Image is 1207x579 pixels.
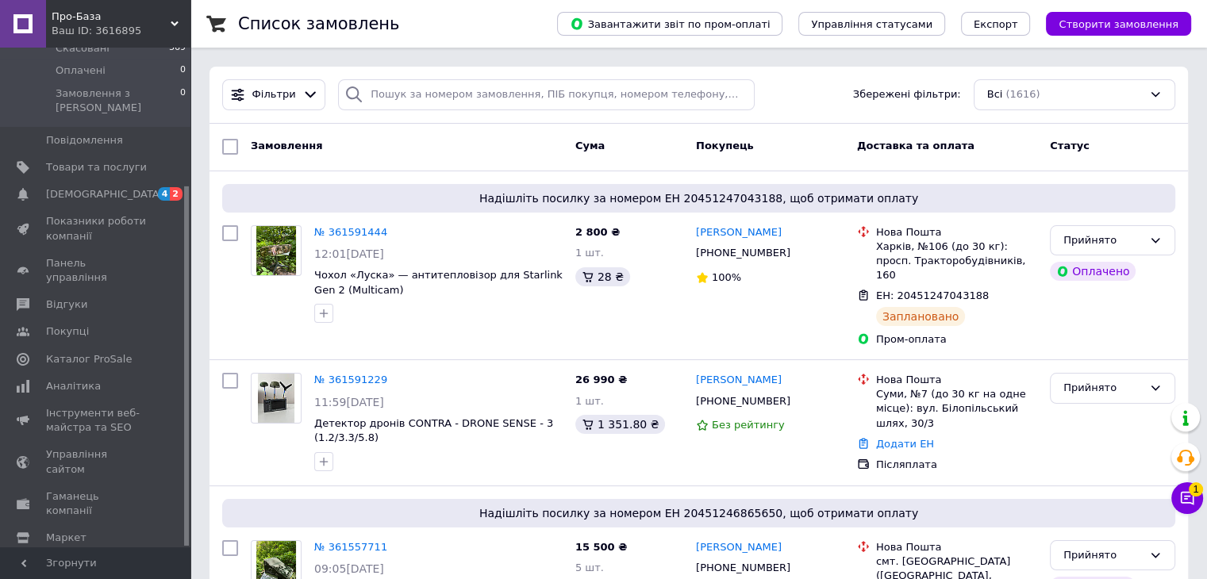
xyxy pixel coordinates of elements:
[696,140,754,151] span: Покупець
[251,140,322,151] span: Замовлення
[798,12,945,36] button: Управління статусами
[46,187,163,201] span: [DEMOGRAPHIC_DATA]
[693,558,794,578] div: [PHONE_NUMBER]
[229,190,1169,206] span: Надішліть посилку за номером ЕН 20451247043188, щоб отримати оплату
[314,374,387,385] a: № 361591229
[46,352,132,366] span: Каталог ProSale
[696,373,782,388] a: [PERSON_NAME]
[876,332,1037,347] div: Пром-оплата
[314,269,563,296] a: Чохол «Луска» — антитепловізор для Starlink Gen 2 (Multicam)
[876,373,1037,387] div: Нова Пошта
[876,225,1037,240] div: Нова Пошта
[712,419,785,431] span: Без рейтингу
[46,133,123,148] span: Повідомлення
[314,226,387,238] a: № 361591444
[1050,262,1136,281] div: Оплачено
[1189,482,1203,497] span: 1
[180,86,186,115] span: 0
[56,86,180,115] span: Замовлення з [PERSON_NAME]
[251,225,302,276] a: Фото товару
[56,41,110,56] span: Скасовані
[46,406,147,435] span: Інструменти веб-майстра та SEO
[961,12,1031,36] button: Експорт
[1063,232,1143,249] div: Прийнято
[712,271,741,283] span: 100%
[1030,17,1191,29] a: Створити замовлення
[575,541,627,553] span: 15 500 ₴
[258,374,295,423] img: Фото товару
[170,187,183,201] span: 2
[238,14,399,33] h1: Список замовлень
[987,87,1003,102] span: Всі
[46,214,147,243] span: Показники роботи компанії
[696,225,782,240] a: [PERSON_NAME]
[314,417,553,444] a: Детектор дронів CONTRA - DRONE SENSE - 3 (1.2/3.3/5.8)
[46,324,89,339] span: Покупці
[46,447,147,476] span: Управління сайтом
[876,438,934,450] a: Додати ЕН
[169,41,186,56] span: 369
[575,562,604,573] span: 5 шт.
[876,289,989,301] span: ЕН: 20451247043188
[314,396,384,408] span: 11:59[DATE]
[1005,88,1040,100] span: (1616)
[56,63,106,78] span: Оплачені
[1059,18,1178,30] span: Створити замовлення
[575,247,604,259] span: 1 шт.
[252,87,296,102] span: Фільтри
[1046,12,1191,36] button: Створити замовлення
[570,17,770,31] span: Завантажити звіт по пром-оплаті
[314,541,387,553] a: № 361557711
[1063,380,1143,397] div: Прийнято
[696,540,782,555] a: [PERSON_NAME]
[52,24,190,38] div: Ваш ID: 3616895
[811,18,932,30] span: Управління статусами
[575,415,666,434] div: 1 351.80 ₴
[46,489,147,518] span: Гаманець компанії
[251,373,302,424] a: Фото товару
[974,18,1018,30] span: Експорт
[557,12,782,36] button: Завантажити звіт по пром-оплаті
[52,10,171,24] span: Про-База
[876,540,1037,554] div: Нова Пошта
[853,87,961,102] span: Збережені фільтри:
[1063,547,1143,564] div: Прийнято
[876,387,1037,431] div: Суми, №7 (до 30 кг на одне місце): вул. Білопільський шлях, 30/3
[46,379,101,393] span: Аналітика
[575,374,627,385] span: 26 990 ₴
[1050,140,1090,151] span: Статус
[180,63,186,78] span: 0
[575,267,630,286] div: 28 ₴
[575,140,605,151] span: Cума
[876,240,1037,283] div: Харків, №106 (до 30 кг): просп. Тракторобудівників, 160
[46,160,147,174] span: Товари та послуги
[46,531,86,545] span: Маркет
[338,79,755,110] input: Пошук за номером замовлення, ПІБ покупця, номером телефону, Email, номером накладної
[693,391,794,412] div: [PHONE_NUMBER]
[876,307,966,326] div: Заплановано
[575,226,620,238] span: 2 800 ₴
[46,256,147,285] span: Панель управління
[256,226,296,275] img: Фото товару
[314,247,384,260] span: 12:01[DATE]
[1171,482,1203,514] button: Чат з покупцем1
[693,243,794,263] div: [PHONE_NUMBER]
[229,505,1169,521] span: Надішліть посилку за номером ЕН 20451246865650, щоб отримати оплату
[46,297,87,312] span: Відгуки
[314,562,384,575] span: 09:05[DATE]
[857,140,974,151] span: Доставка та оплата
[575,395,604,407] span: 1 шт.
[876,458,1037,472] div: Післяплата
[158,187,171,201] span: 4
